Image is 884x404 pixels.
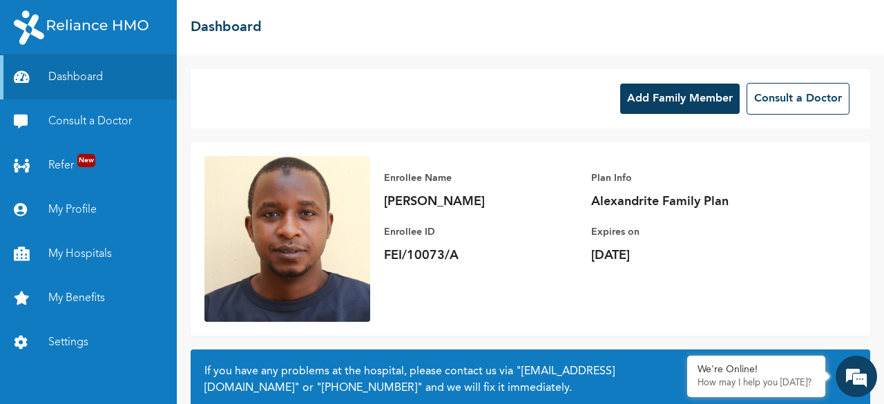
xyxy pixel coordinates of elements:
a: "[PHONE_NUMBER]" [316,383,423,394]
div: Chat Now [86,296,184,323]
span: New [77,154,95,167]
div: Conversation(s) [72,77,232,96]
img: RelianceHMO's Logo [14,10,148,45]
p: [PERSON_NAME] [384,193,577,210]
p: [DATE] [591,247,785,264]
div: Minimize live chat window [227,7,260,40]
p: FEI/10073/A [384,247,577,264]
span: No previous conversation [74,135,196,276]
p: Enrollee ID [384,224,577,240]
p: How may I help you today? [698,378,815,389]
span: Conversation [7,358,135,368]
button: Consult a Doctor [747,83,849,115]
div: We're Online! [698,364,815,376]
button: Add Family Member [620,84,740,114]
img: Enrollee [204,156,370,322]
p: Alexandrite Family Plan [591,193,785,210]
div: FAQs [135,334,264,377]
p: Expires on [591,224,785,240]
p: Plan Info [591,170,785,186]
h2: If you have any problems at the hospital, please contact us via or and we will fix it immediately. [204,363,856,396]
p: Enrollee Name [384,170,577,186]
h2: Dashboard [191,17,262,38]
